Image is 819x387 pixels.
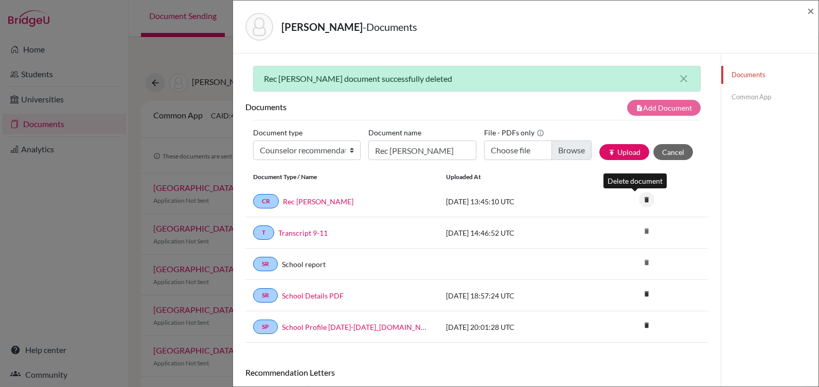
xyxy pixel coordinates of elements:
a: SR [253,257,278,271]
a: School Details PDF [282,290,344,301]
label: File - PDFs only [484,125,544,140]
button: Close [807,5,814,17]
span: - Documents [363,21,417,33]
div: Uploaded at [438,172,593,182]
button: Cancel [653,144,693,160]
a: CR [253,194,279,208]
a: delete [639,288,654,302]
div: [DATE] 14:46:52 UTC [438,227,593,238]
a: T [253,225,274,240]
div: [DATE] 13:45:10 UTC [438,196,593,207]
a: School Profile [DATE]-[DATE]_[DOMAIN_NAME]_wide [282,322,431,332]
i: delete [639,223,654,239]
div: Document Type / Name [245,172,438,182]
i: delete [639,286,654,302]
a: Rec [PERSON_NAME] [283,196,353,207]
a: delete [639,319,654,333]
div: Delete document [603,173,667,188]
button: close [678,73,690,85]
a: Transcript 9-11 [278,227,328,238]
a: School report [282,259,326,270]
label: Document type [253,125,302,140]
div: Rec [PERSON_NAME] document successfully deleted [253,66,701,92]
button: note_addAdd Document [627,100,701,116]
label: Document name [368,125,421,140]
h6: Documents [245,102,477,112]
a: SP [253,320,278,334]
a: Common App [721,88,818,106]
div: [DATE] 18:57:24 UTC [438,290,593,301]
i: note_add [636,104,643,112]
i: delete [639,255,654,270]
a: delete [639,193,654,207]
a: Documents [721,66,818,84]
i: delete [639,192,654,207]
strong: [PERSON_NAME] [281,21,363,33]
h6: Recommendation Letters [245,367,708,377]
span: × [807,3,814,18]
div: [DATE] 20:01:28 UTC [438,322,593,332]
a: SR [253,288,278,303]
i: delete [639,318,654,333]
button: publishUpload [599,144,649,160]
i: publish [608,149,615,156]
